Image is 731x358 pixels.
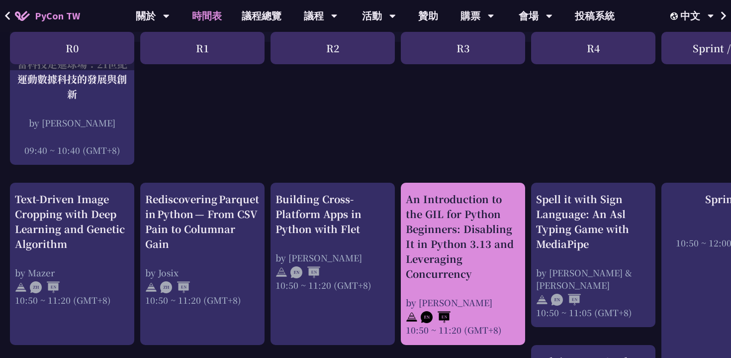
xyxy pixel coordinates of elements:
div: 10:50 ~ 11:20 (GMT+8) [145,294,260,306]
div: by [PERSON_NAME] [15,117,129,129]
img: svg+xml;base64,PHN2ZyB4bWxucz0iaHR0cDovL3d3dy53My5vcmcvMjAwMC9zdmciIHdpZHRoPSIyNCIgaGVpZ2h0PSIyNC... [536,294,548,306]
div: by [PERSON_NAME] [406,296,520,309]
div: An Introduction to the GIL for Python Beginners: Disabling It in Python 3.13 and Leveraging Concu... [406,192,520,281]
a: Spell it with Sign Language: An Asl Typing Game with MediaPipe by [PERSON_NAME] & [PERSON_NAME] 1... [536,192,650,319]
a: PyCon TW [5,3,90,28]
img: ENEN.5a408d1.svg [290,266,320,278]
a: An Introduction to the GIL for Python Beginners: Disabling It in Python 3.13 and Leveraging Concu... [406,192,520,337]
a: Building Cross-Platform Apps in Python with Flet by [PERSON_NAME] 10:50 ~ 11:20 (GMT+8) [275,192,390,337]
div: 當科技走進球場：21世紀運動數據科技的發展與創新 [15,57,129,102]
img: Locale Icon [670,12,680,20]
div: by [PERSON_NAME] [275,251,390,264]
img: svg+xml;base64,PHN2ZyB4bWxucz0iaHR0cDovL3d3dy53My5vcmcvMjAwMC9zdmciIHdpZHRoPSIyNCIgaGVpZ2h0PSIyNC... [406,311,418,323]
img: ENEN.5a408d1.svg [551,294,581,306]
div: Spell it with Sign Language: An Asl Typing Game with MediaPipe [536,192,650,251]
div: R3 [401,32,525,64]
div: by Josix [145,266,260,279]
div: 10:50 ~ 11:05 (GMT+8) [536,306,650,319]
img: Home icon of PyCon TW 2025 [15,11,30,21]
div: R4 [531,32,655,64]
div: Rediscovering Parquet in Python — From CSV Pain to Columnar Gain [145,192,260,251]
div: Building Cross-Platform Apps in Python with Flet [275,192,390,237]
img: ENEN.5a408d1.svg [421,311,451,323]
img: svg+xml;base64,PHN2ZyB4bWxucz0iaHR0cDovL3d3dy53My5vcmcvMjAwMC9zdmciIHdpZHRoPSIyNCIgaGVpZ2h0PSIyNC... [15,281,27,293]
div: 10:50 ~ 11:20 (GMT+8) [406,324,520,336]
img: ZHEN.371966e.svg [160,281,190,293]
div: R0 [10,32,134,64]
img: svg+xml;base64,PHN2ZyB4bWxucz0iaHR0cDovL3d3dy53My5vcmcvMjAwMC9zdmciIHdpZHRoPSIyNCIgaGVpZ2h0PSIyNC... [275,266,287,278]
img: ZHEN.371966e.svg [30,281,60,293]
img: svg+xml;base64,PHN2ZyB4bWxucz0iaHR0cDovL3d3dy53My5vcmcvMjAwMC9zdmciIHdpZHRoPSIyNCIgaGVpZ2h0PSIyNC... [145,281,157,293]
a: Rediscovering Parquet in Python — From CSV Pain to Columnar Gain by Josix 10:50 ~ 11:20 (GMT+8) [145,192,260,337]
a: Text-Driven Image Cropping with Deep Learning and Genetic Algorithm by Mazer 10:50 ~ 11:20 (GMT+8) [15,192,129,337]
div: by Mazer [15,266,129,279]
span: PyCon TW [35,8,80,23]
a: 當科技走進球場：21世紀運動數據科技的發展與創新 by [PERSON_NAME] 09:40 ~ 10:40 (GMT+8) [15,57,129,156]
div: 10:50 ~ 11:20 (GMT+8) [275,279,390,291]
div: 09:40 ~ 10:40 (GMT+8) [15,144,129,156]
div: Text-Driven Image Cropping with Deep Learning and Genetic Algorithm [15,192,129,251]
div: R1 [140,32,265,64]
div: R2 [271,32,395,64]
div: by [PERSON_NAME] & [PERSON_NAME] [536,266,650,291]
div: 10:50 ~ 11:20 (GMT+8) [15,294,129,306]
